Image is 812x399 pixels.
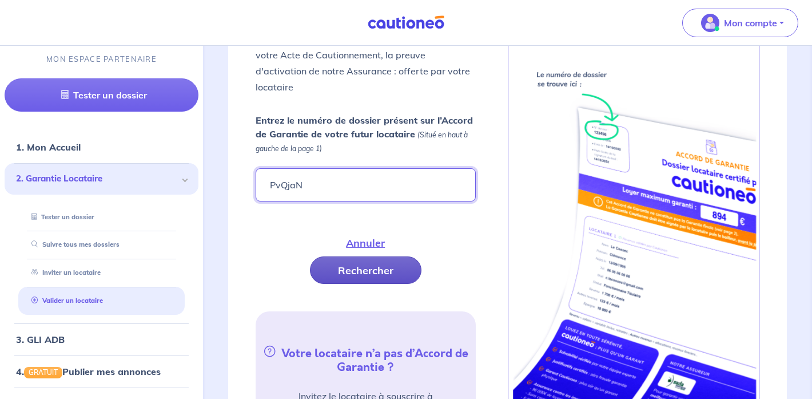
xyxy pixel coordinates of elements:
[682,9,798,37] button: illu_account_valid_menu.svgMon compte
[5,163,198,195] div: 2. Garantie Locataire
[18,207,185,226] div: Tester un dossier
[16,172,178,185] span: 2. Garantie Locataire
[724,16,777,30] p: Mon compte
[27,268,101,276] a: Inviter un locataire
[16,334,65,345] a: 3. GLI ADB
[318,229,413,256] button: Annuler
[18,291,185,310] div: Valider un locataire
[5,360,198,383] div: 4.GRATUITPublier mes annonces
[256,168,476,202] input: Ex : 453678
[5,328,198,351] div: 3. GLI ADB
[18,235,185,254] div: Suivre tous mes dossiers
[5,78,198,112] a: Tester un dossier
[310,256,421,284] button: Rechercher
[16,141,81,153] a: 1. Mon Accueil
[27,297,103,305] a: Valider un locataire
[363,15,449,30] img: Cautioneo
[16,366,161,377] a: 4.GRATUITPublier mes annonces
[256,131,468,153] em: (Situé en haut à gauche de la page 1)
[260,343,471,374] h5: Votre locataire n’a pas d’Accord de Garantie ?
[27,212,94,220] a: Tester un dossier
[5,136,198,159] div: 1. Mon Accueil
[27,240,120,248] a: Suivre tous mes dossiers
[256,114,473,140] strong: Entrez le numéro de dossier présent sur l’Accord de Garantie de votre futur locataire
[18,263,185,282] div: Inviter un locataire
[46,54,157,65] p: MON ESPACE PARTENAIRE
[701,14,719,32] img: illu_account_valid_menu.svg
